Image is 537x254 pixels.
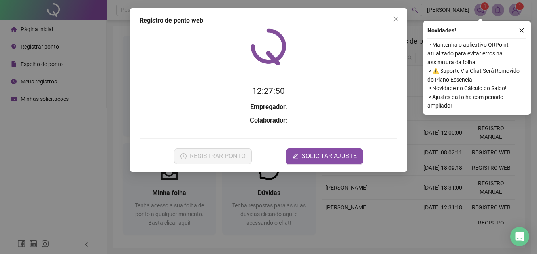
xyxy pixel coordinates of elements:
[252,86,285,96] time: 12:27:50
[250,103,286,111] strong: Empregador
[393,16,399,22] span: close
[251,28,286,65] img: QRPoint
[174,148,252,164] button: REGISTRAR PONTO
[140,16,397,25] div: Registro de ponto web
[510,227,529,246] div: Open Intercom Messenger
[427,66,526,84] span: ⚬ ⚠️ Suporte Via Chat Será Removido do Plano Essencial
[390,13,402,25] button: Close
[140,116,397,126] h3: :
[427,26,456,35] span: Novidades !
[427,84,526,93] span: ⚬ Novidade no Cálculo do Saldo!
[302,152,357,161] span: SOLICITAR AJUSTE
[250,117,286,124] strong: Colaborador
[292,153,299,159] span: edit
[427,93,526,110] span: ⚬ Ajustes da folha com período ampliado!
[286,148,363,164] button: editSOLICITAR AJUSTE
[519,28,524,33] span: close
[427,40,526,66] span: ⚬ Mantenha o aplicativo QRPoint atualizado para evitar erros na assinatura da folha!
[140,102,397,112] h3: :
